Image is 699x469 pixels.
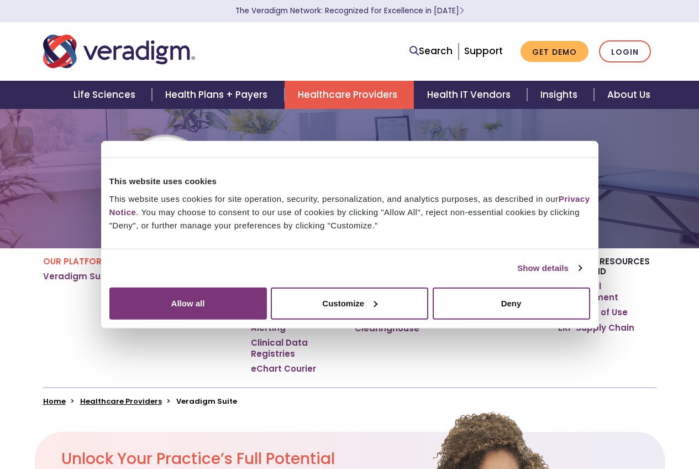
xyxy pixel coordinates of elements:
img: Veradigm logo [43,33,195,70]
a: ERP Fiscal Management [558,281,656,303]
a: Login [599,40,651,63]
a: ERP Supply Chain [558,322,634,333]
a: Clinical Data Registries [251,337,339,359]
a: Healthcare Providers [285,81,414,109]
a: Search [409,44,453,59]
div: This website uses cookies for site operation, security, personalization, and analytics purposes, ... [109,192,590,232]
a: Privacy Notice [109,194,590,216]
button: Customize [271,287,428,319]
a: eChart Courier [251,363,316,374]
a: Get Demo [521,41,588,62]
a: Home [43,396,66,407]
span: Learn More [459,6,464,16]
h2: Unlock Your Practice’s Full Potential [61,450,402,468]
a: Payerpath Clearinghouse [355,312,433,334]
button: Deny [433,287,590,319]
a: Gap Closure Alerting [251,311,339,333]
a: Life Sciences [60,81,152,109]
a: Support [464,44,503,58]
button: Allow all [109,287,267,319]
a: Healthcare Providers [80,396,162,407]
a: Health IT Vendors [414,81,527,109]
a: Veradigm Suite [43,271,112,282]
a: Insights [527,81,594,109]
a: About Us [594,81,664,109]
div: This website uses cookies [109,175,590,188]
a: Show details [517,262,581,275]
a: The Veradigm Network: Recognized for Excellence in [DATE]Learn More [235,6,464,16]
a: Health Plans + Payers [152,81,284,109]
